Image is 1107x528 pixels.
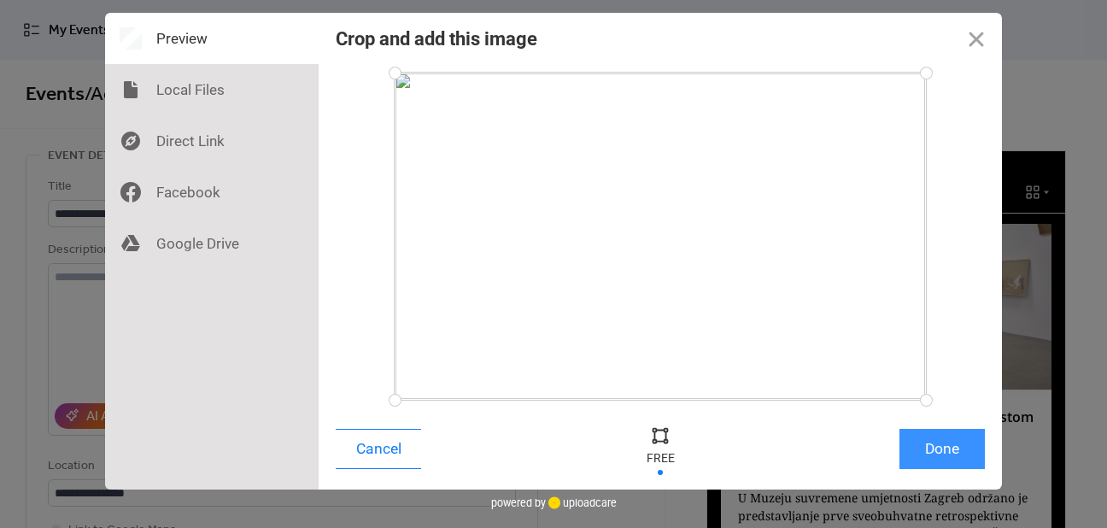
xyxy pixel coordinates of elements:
[951,13,1002,64] button: Close
[105,115,319,167] div: Direct Link
[336,429,421,469] button: Cancel
[899,429,985,469] button: Done
[105,218,319,269] div: Google Drive
[336,28,537,50] div: Crop and add this image
[491,490,617,515] div: powered by
[105,167,319,218] div: Facebook
[546,496,617,509] a: uploadcare
[105,13,319,64] div: Preview
[105,64,319,115] div: Local Files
